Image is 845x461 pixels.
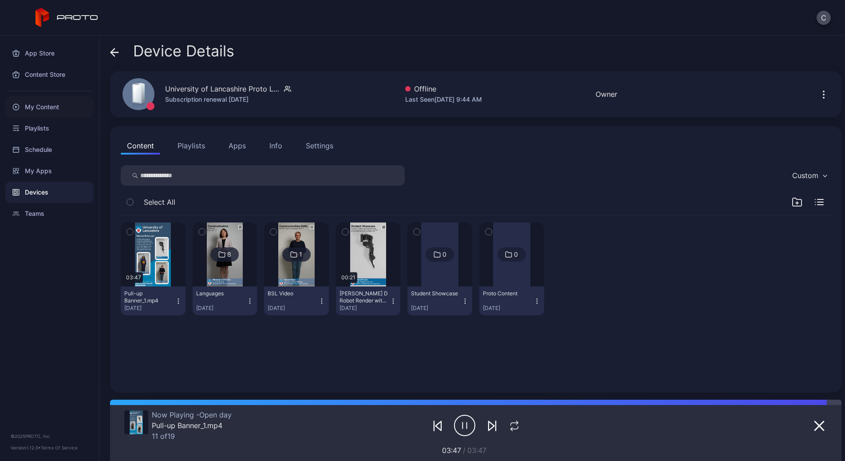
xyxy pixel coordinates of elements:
[792,171,818,180] div: Custom
[133,43,234,60] span: Device Details
[336,286,401,315] button: [PERSON_NAME] D Robot Render with QR FINAL(2).mp4[DATE]
[483,290,532,297] div: Proto Content
[152,410,232,419] div: Now Playing
[171,137,211,155] button: Playlists
[268,305,318,312] div: [DATE]
[596,89,617,99] div: Owner
[405,83,482,94] div: Offline
[514,250,518,258] div: 0
[268,290,316,297] div: BSL Video
[196,305,247,312] div: [DATE]
[467,446,486,455] span: 03:47
[269,140,282,151] div: Info
[442,250,446,258] div: 0
[5,160,94,182] a: My Apps
[300,137,340,155] button: Settings
[340,290,388,304] div: Adam D Robot Render with QR FINAL(2).mp4
[124,305,175,312] div: [DATE]
[5,118,94,139] a: Playlists
[483,305,533,312] div: [DATE]
[5,139,94,160] a: Schedule
[227,250,231,258] div: 8
[11,433,88,440] div: © 2025 PROTO, Inc.
[340,305,390,312] div: [DATE]
[196,290,245,297] div: Languages
[193,286,257,315] button: Languages[DATE]
[144,197,175,207] span: Select All
[165,83,280,94] div: University of Lancashire Proto Luma
[306,140,333,151] div: Settings
[5,64,94,85] a: Content Store
[5,203,94,224] a: Teams
[5,96,94,118] a: My Content
[817,11,831,25] button: C
[152,421,232,430] div: Pull-up Banner_1.mp4
[121,286,186,315] button: Pull-up Banner_1.mp4[DATE]
[124,290,173,304] div: Pull-up Banner_1.mp4
[463,446,466,455] span: /
[788,165,831,186] button: Custom
[411,305,462,312] div: [DATE]
[411,290,460,297] div: Student Showcase
[407,286,472,315] button: Student Showcase[DATE]
[264,286,329,315] button: BSL Video[DATE]
[479,286,544,315] button: Proto Content[DATE]
[196,410,232,419] span: Open day
[165,94,291,105] div: Subscription renewal [DATE]
[152,432,232,441] div: 11 of 19
[121,137,160,155] button: Content
[5,182,94,203] a: Devices
[5,43,94,64] a: App Store
[263,137,288,155] button: Info
[299,250,302,258] div: 1
[442,446,461,455] span: 03:47
[41,445,78,450] a: Terms Of Service
[222,137,252,155] button: Apps
[11,445,41,450] span: Version 1.12.0 •
[405,94,482,105] div: Last Seen [DATE] 9:44 AM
